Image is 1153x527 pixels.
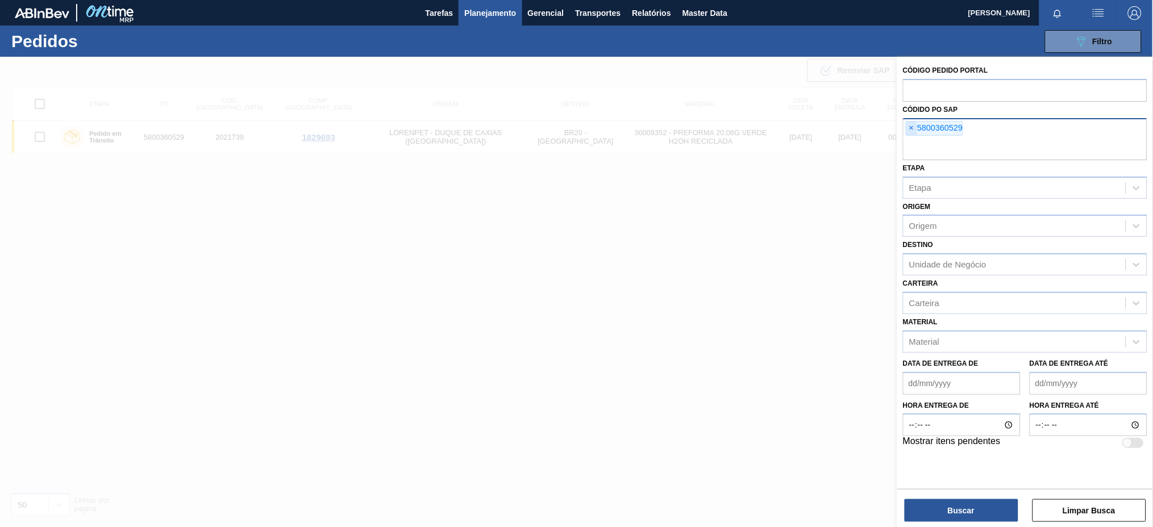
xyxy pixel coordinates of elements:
[903,318,938,326] label: Material
[903,66,988,74] label: Código Pedido Portal
[909,298,939,308] div: Carteira
[909,221,937,231] div: Origem
[1128,6,1142,20] img: Logout
[1045,30,1142,53] button: Filtro
[11,35,182,48] h1: Pedidos
[906,121,963,136] div: 5800360529
[1093,37,1113,46] span: Filtro
[575,6,621,20] span: Transportes
[464,6,516,20] span: Planejamento
[682,6,727,20] span: Master Data
[903,436,1001,450] label: Mostrar itens pendentes
[1030,372,1147,395] input: dd/mm/yyyy
[426,6,453,20] span: Tarefas
[909,260,986,270] div: Unidade de Negócio
[1039,5,1076,21] button: Notificações
[528,6,564,20] span: Gerencial
[903,106,958,114] label: Códido PO SAP
[909,183,931,193] div: Etapa
[15,8,69,18] img: TNhmsLtSVTkK8tSr43FrP2fwEKptu5GPRR3wAAAABJRU5ErkJggg==
[1030,359,1109,367] label: Data de Entrega até
[903,398,1021,414] label: Hora entrega de
[903,164,925,172] label: Etapa
[903,241,933,249] label: Destino
[906,122,917,135] span: ×
[903,279,938,287] label: Carteira
[903,359,979,367] label: Data de Entrega de
[903,203,931,211] label: Origem
[909,337,939,346] div: Material
[903,372,1021,395] input: dd/mm/yyyy
[632,6,671,20] span: Relatórios
[1030,398,1147,414] label: Hora entrega até
[1092,6,1105,20] img: userActions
